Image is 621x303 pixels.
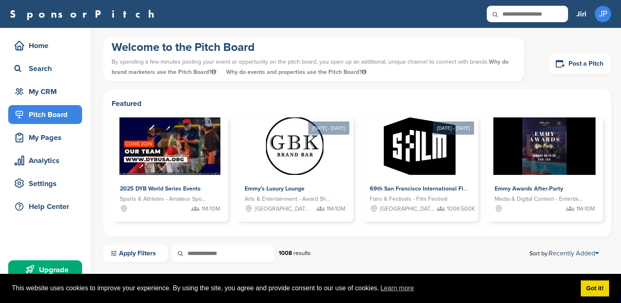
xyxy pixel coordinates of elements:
[103,245,168,262] a: Apply Filters
[8,260,82,279] a: Upgrade
[8,174,82,193] a: Settings
[327,204,345,213] span: 1M-10M
[370,185,493,192] span: 69th San Francisco International Film Festival
[112,117,228,222] a: Sponsorpitch & 2025 DYB World Series Events Sports & Athletes - Amateur Sports Leagues 1M-10M
[266,117,323,175] img: Sponsorpitch &
[495,195,582,204] span: Media & Digital Content - Entertainment
[595,6,611,22] span: JP
[362,104,478,222] a: [DATE] - [DATE] Sponsorpitch & 69th San Francisco International Film Festival Fairs & Festivals -...
[12,61,82,76] div: Search
[433,122,474,135] div: [DATE] - [DATE]
[245,185,305,192] span: Emmy's Luxury Lounge
[370,195,447,204] span: Fairs & Festivals - Film Festival
[245,195,332,204] span: Arts & Entertainment - Award Show
[8,105,82,124] a: Pitch Board
[379,282,415,294] a: learn more about cookies
[495,185,563,192] span: Emmy Awards After-Party
[529,250,599,257] span: Sort by:
[120,185,201,192] span: 2025 DYB World Series Events
[202,204,220,213] span: 1M-10M
[12,130,82,145] div: My Pages
[549,54,611,74] a: Post a Pitch
[112,98,603,109] h2: Featured
[380,204,435,213] span: [GEOGRAPHIC_DATA], [GEOGRAPHIC_DATA]
[10,9,160,19] a: SponsorPitch
[12,153,82,168] div: Analytics
[12,107,82,122] div: Pitch Board
[588,270,614,296] iframe: Tlačítko pro spuštění okna posílání zpráv
[447,204,475,213] span: 100K-500K
[279,250,292,257] strong: 1008
[8,197,82,216] a: Help Center
[549,249,599,257] a: Recently Added
[12,84,82,99] div: My CRM
[576,5,587,23] a: Jiri
[12,176,82,191] div: Settings
[12,199,82,214] div: Help Center
[119,117,221,175] img: Sponsorpitch &
[112,40,516,55] h1: Welcome to the Pitch Board
[576,204,595,213] span: 1M-10M
[384,117,456,175] img: Sponsorpitch &
[226,69,367,76] span: Why do events and properties use the Pitch Board?
[236,104,353,222] a: [DATE] - [DATE] Sponsorpitch & Emmy's Luxury Lounge Arts & Entertainment - Award Show [GEOGRAPHIC...
[8,36,82,55] a: Home
[12,282,574,294] span: This website uses cookies to improve your experience. By using the site, you agree and provide co...
[255,204,310,213] span: [GEOGRAPHIC_DATA], [GEOGRAPHIC_DATA]
[486,117,603,222] a: Sponsorpitch & Emmy Awards After-Party Media & Digital Content - Entertainment 1M-10M
[493,117,596,175] img: Sponsorpitch &
[8,128,82,147] a: My Pages
[12,38,82,53] div: Home
[293,250,311,257] span: results
[8,59,82,78] a: Search
[581,280,609,297] a: dismiss cookie message
[8,82,82,101] a: My CRM
[308,122,349,135] div: [DATE] - [DATE]
[112,55,516,79] p: By spending a few minutes posting your event or opportunity on the pitch board, you open up an ad...
[12,262,82,277] div: Upgrade
[576,8,587,20] h3: Jiri
[8,151,82,170] a: Analytics
[120,195,208,204] span: Sports & Athletes - Amateur Sports Leagues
